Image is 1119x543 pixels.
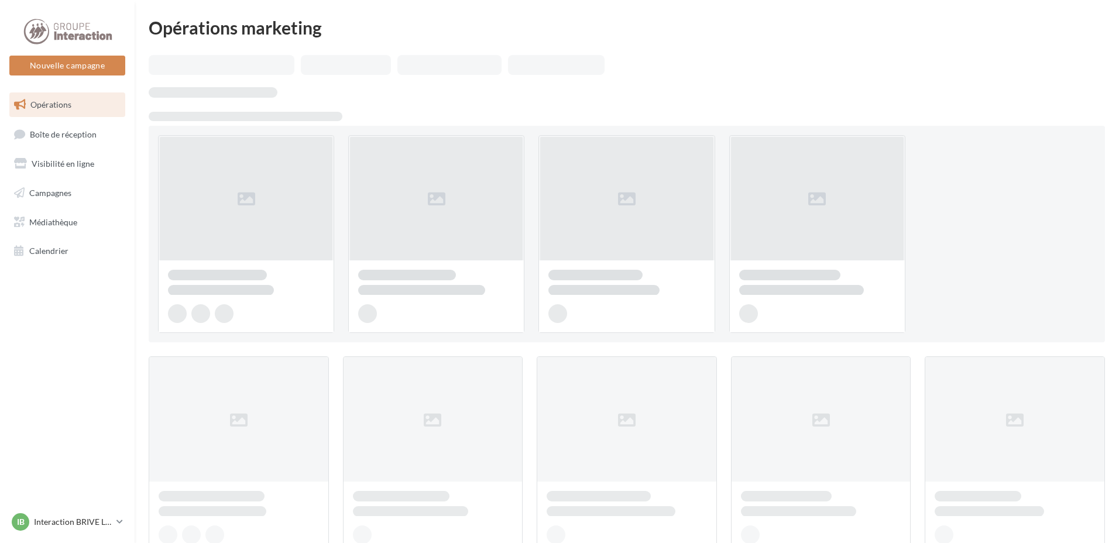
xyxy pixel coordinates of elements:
[7,92,128,117] a: Opérations
[7,239,128,263] a: Calendrier
[17,516,25,528] span: IB
[29,188,71,198] span: Campagnes
[32,159,94,169] span: Visibilité en ligne
[34,516,112,528] p: Interaction BRIVE LA GAILLARDE
[29,246,68,256] span: Calendrier
[29,216,77,226] span: Médiathèque
[30,99,71,109] span: Opérations
[7,122,128,147] a: Boîte de réception
[7,181,128,205] a: Campagnes
[30,129,97,139] span: Boîte de réception
[149,19,1105,36] div: Opérations marketing
[9,511,125,533] a: IB Interaction BRIVE LA GAILLARDE
[7,152,128,176] a: Visibilité en ligne
[9,56,125,75] button: Nouvelle campagne
[7,210,128,235] a: Médiathèque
